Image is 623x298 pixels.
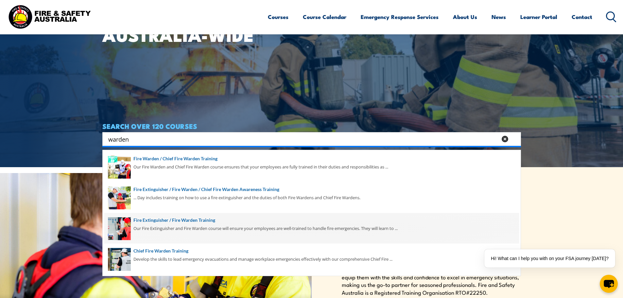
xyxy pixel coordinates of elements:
a: News [492,8,506,26]
a: Fire Warden / Chief Fire Warden Training [108,155,515,162]
button: Search magnifier button [510,134,519,144]
a: About Us [453,8,477,26]
a: Contact [572,8,592,26]
div: Hi! What can I help you with on your FSA journey [DATE]? [484,249,615,268]
h4: SEARCH OVER 120 COURSES [102,122,521,130]
form: Search form [110,134,499,144]
input: Search input [108,134,497,144]
a: Fire Extinguisher / Fire Warden / Chief Fire Warden Awareness Training [108,186,515,193]
a: Courses [268,8,288,26]
a: Emergency Response Services [361,8,439,26]
a: Learner Portal [520,8,557,26]
a: Fire Extinguisher / Fire Warden Training [108,217,515,224]
a: Course Calendar [303,8,346,26]
a: Chief Fire Warden Training [108,247,515,254]
button: chat-button [600,275,618,293]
